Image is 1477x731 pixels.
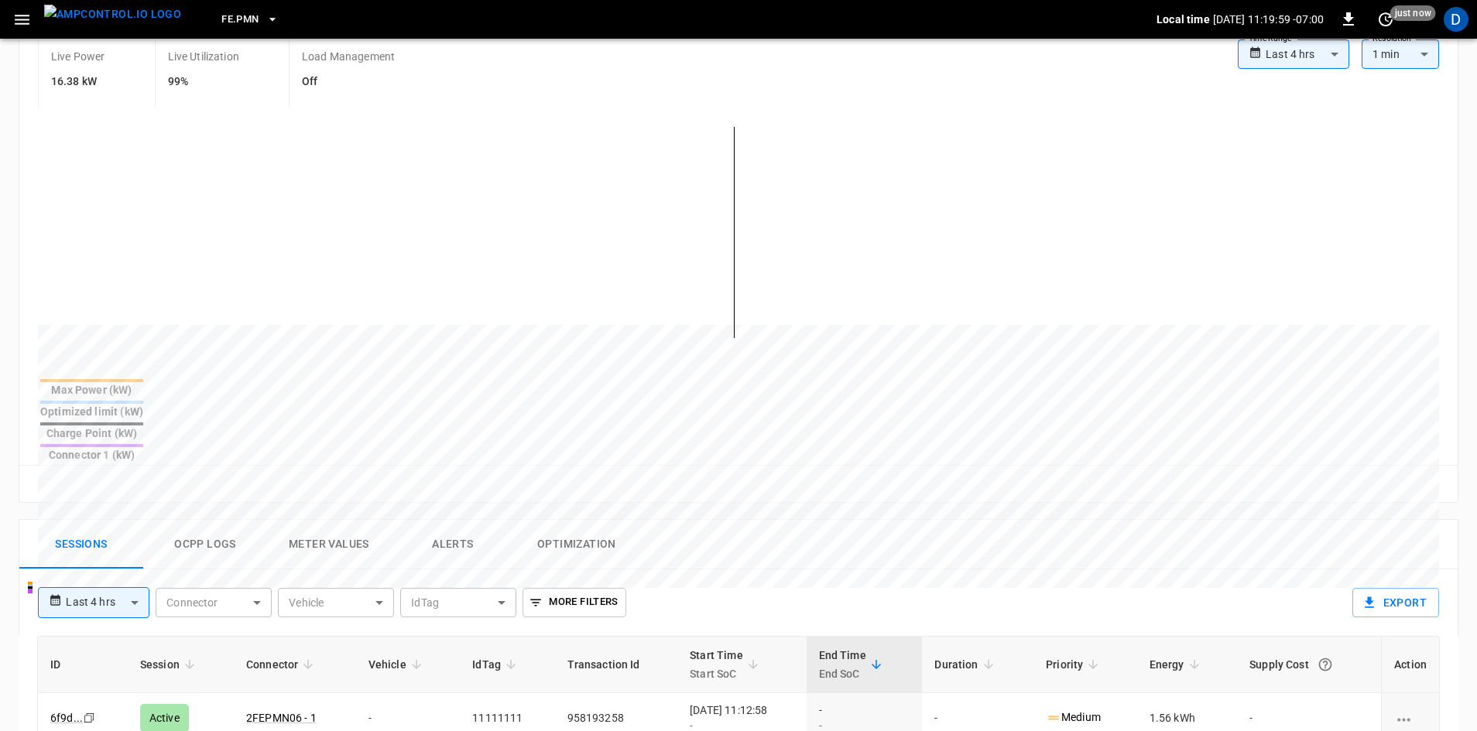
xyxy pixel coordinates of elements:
button: The cost of your charging session based on your supply rates [1311,651,1339,678]
div: Last 4 hrs [1266,39,1349,69]
img: ampcontrol.io logo [44,5,181,24]
h6: 99% [168,73,239,91]
h6: Off [302,73,395,91]
button: set refresh interval [1373,7,1398,32]
button: Optimization [515,520,639,569]
button: FE.PMN [215,5,285,35]
button: Meter Values [267,520,391,569]
button: Export [1352,588,1439,617]
span: Connector [246,655,318,674]
p: End SoC [819,664,866,683]
span: Energy [1150,655,1205,674]
p: Local time [1157,12,1210,27]
span: Priority [1046,655,1103,674]
div: charging session options [1394,710,1427,726]
p: Start SoC [690,664,743,683]
button: Sessions [19,520,143,569]
span: Vehicle [368,655,427,674]
p: [DATE] 11:19:59 -07:00 [1213,12,1324,27]
p: Load Management [302,49,395,64]
div: Supply Cost [1249,651,1369,678]
span: Duration [934,655,998,674]
th: Transaction Id [555,637,678,693]
th: Action [1381,637,1439,693]
p: Live Power [51,49,105,64]
span: Session [140,655,200,674]
p: Live Utilization [168,49,239,64]
span: IdTag [472,655,521,674]
div: Last 4 hrs [66,588,149,617]
div: 1 min [1362,39,1439,69]
div: profile-icon [1444,7,1468,32]
span: End TimeEnd SoC [819,646,886,683]
span: just now [1390,5,1436,21]
th: ID [38,637,128,693]
button: More Filters [523,588,625,617]
button: Alerts [391,520,515,569]
div: End Time [819,646,866,683]
span: Start TimeStart SoC [690,646,763,683]
h6: 16.38 kW [51,73,105,91]
span: FE.PMN [221,11,259,29]
div: Start Time [690,646,743,683]
button: Ocpp logs [143,520,267,569]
